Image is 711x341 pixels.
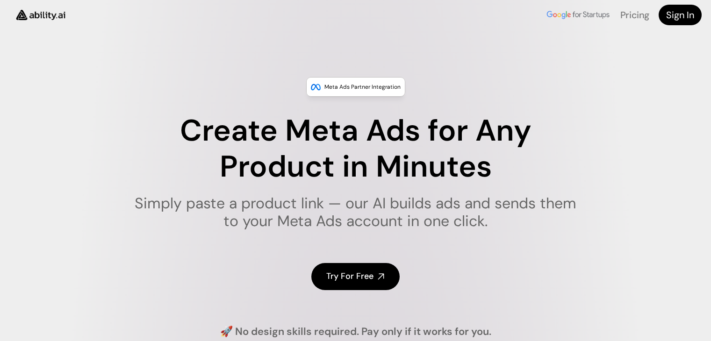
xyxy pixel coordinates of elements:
a: Try For Free [311,263,400,290]
h1: Create Meta Ads for Any Product in Minutes [129,113,582,185]
p: Meta Ads Partner Integration [324,82,401,92]
a: Sign In [659,5,702,25]
h1: Simply paste a product link — our AI builds ads and sends them to your Meta Ads account in one cl... [129,194,582,230]
h4: Try For Free [326,270,373,282]
h4: 🚀 No design skills required. Pay only if it works for you. [220,325,491,339]
a: Pricing [620,9,649,21]
h4: Sign In [666,8,694,21]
